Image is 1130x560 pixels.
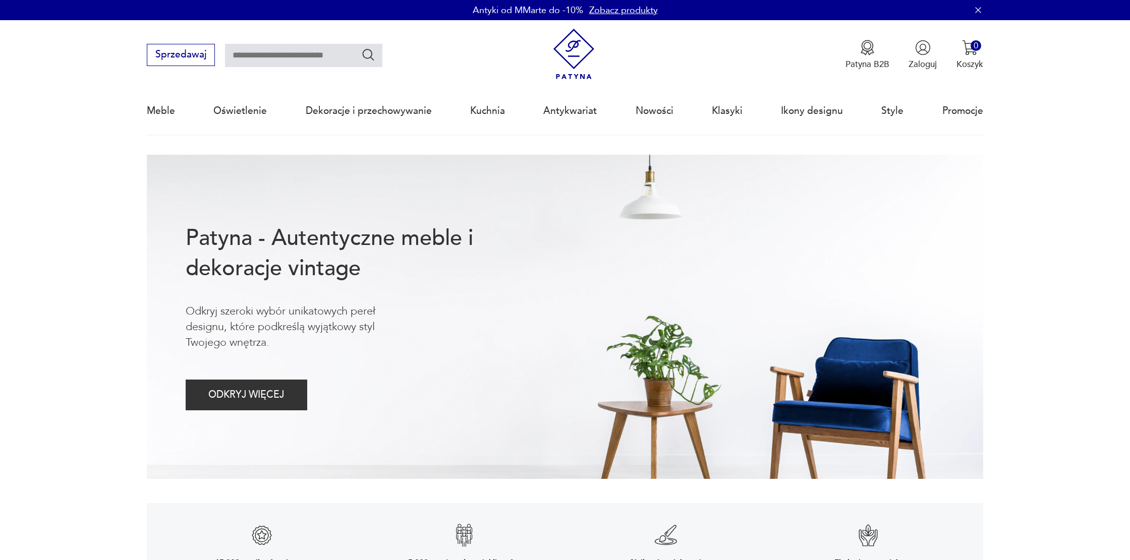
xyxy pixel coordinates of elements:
a: Zobacz produkty [589,4,658,17]
p: Antyki od MMarte do -10% [473,4,583,17]
button: Sprzedawaj [147,44,215,66]
img: Ikonka użytkownika [915,40,931,55]
p: Zaloguj [909,58,937,70]
a: Promocje [942,88,983,134]
a: Ikony designu [781,88,843,134]
button: 0Koszyk [956,40,983,70]
a: Kuchnia [470,88,505,134]
a: Nowości [636,88,673,134]
img: Ikona medalu [860,40,875,55]
a: Dekoracje i przechowywanie [306,88,432,134]
img: Znak gwarancji jakości [452,523,476,547]
h1: Patyna - Autentyczne meble i dekoracje vintage [186,223,513,284]
a: Antykwariat [543,88,597,134]
p: Odkryj szeroki wybór unikatowych pereł designu, które podkreślą wyjątkowy styl Twojego wnętrza. [186,303,416,351]
img: Znak gwarancji jakości [250,523,274,547]
p: Patyna B2B [845,58,889,70]
img: Patyna - sklep z meblami i dekoracjami vintage [548,29,599,80]
img: Znak gwarancji jakości [856,523,880,547]
p: Koszyk [956,58,983,70]
a: ODKRYJ WIĘCEJ [186,392,307,400]
button: ODKRYJ WIĘCEJ [186,380,307,410]
img: Ikona koszyka [962,40,978,55]
a: Oświetlenie [213,88,267,134]
a: Meble [147,88,175,134]
a: Ikona medaluPatyna B2B [845,40,889,70]
button: Patyna B2B [845,40,889,70]
a: Sprzedawaj [147,51,215,59]
button: Szukaj [361,47,376,62]
a: Klasyki [712,88,743,134]
div: 0 [971,40,981,51]
img: Znak gwarancji jakości [654,523,678,547]
button: Zaloguj [909,40,937,70]
a: Style [881,88,903,134]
